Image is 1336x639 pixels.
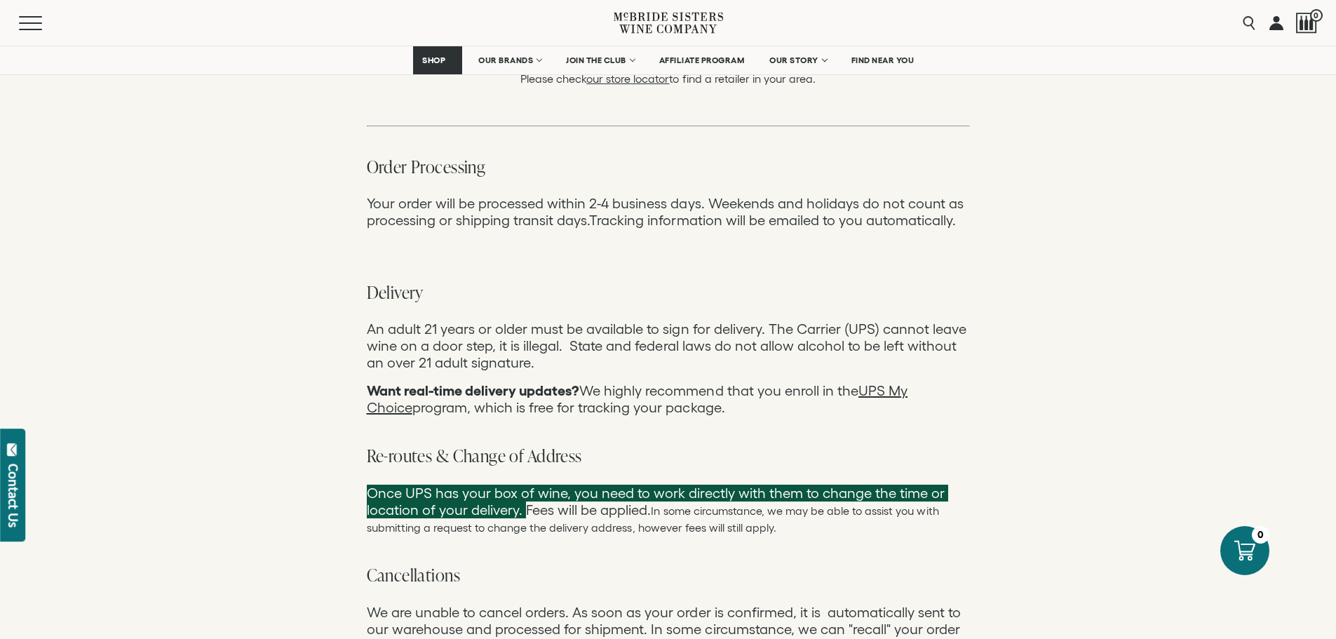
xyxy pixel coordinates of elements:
a: JOIN THE CLUB [557,46,643,74]
div: Contact Us [6,464,20,527]
h3: Delivery [367,257,970,304]
span: OUR STORY [769,55,818,65]
a: OUR BRANDS [469,46,550,74]
a: our store locator [586,72,669,85]
span: SHOP [422,55,446,65]
a: AFFILIATE PROGRAM [650,46,754,74]
a: U [858,383,868,398]
span: Please check to find a retailer in your area. [520,72,816,85]
span: OUR BRANDS [478,55,533,65]
p: An adult 21 years or older must be available to sign for delivery. The Carrier (UPS) cannot leave... [367,321,970,371]
span: 0 [1310,9,1323,22]
p: We highly recommend that you enroll in the program, which is free for tracking your package. [367,382,970,416]
span: In some circumstance, we may be able to assist you with submitting a request to change the delive... [367,504,939,534]
h3: Cancellations [367,563,970,587]
span: Tracking information will be emailed to you automatically. [589,213,956,228]
a: FIND NEAR YOU [842,46,924,74]
b: Want real-time delivery updates? [367,383,580,398]
span: Your order will be processed within 2-4 business days. Weekends and holidays do not count as proc... [367,196,964,228]
span: FIND NEAR YOU [851,55,915,65]
button: Mobile Menu Trigger [19,16,69,30]
a: SHOP [413,46,462,74]
span: AFFILIATE PROGRAM [659,55,745,65]
a: PS My Choice [367,383,908,415]
p: Once UPS has your box of wine, you need to work directly with them to change the time or location... [367,485,970,535]
span: JOIN THE CLUB [566,55,626,65]
div: 0 [1252,526,1269,544]
a: OUR STORY [760,46,835,74]
h3: Re-routes & Change of Address [367,444,970,468]
h3: Order Processing [367,155,970,179]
